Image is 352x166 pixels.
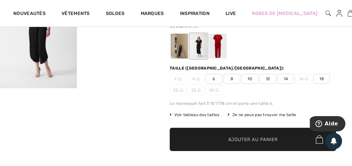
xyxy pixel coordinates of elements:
[106,11,125,18] a: Soldes
[331,9,347,18] a: Se connecter
[141,11,164,18] a: Marques
[313,74,330,84] span: 18
[188,74,204,84] span: 4
[224,74,240,84] span: 8
[277,74,294,84] span: 14
[180,88,183,92] img: ring-m.svg
[197,88,201,92] img: ring-m.svg
[170,74,186,84] span: 2
[13,11,46,18] a: Nouveautés
[215,88,219,92] img: ring-m.svg
[170,112,220,118] span: Voir tableau des tailles
[226,10,236,17] a: Live
[336,9,342,17] img: Mes infos
[178,77,182,81] img: ring-m.svg
[228,112,296,118] div: Je ne peux pas trouver ma taille
[206,85,222,95] span: 24
[316,135,323,144] img: Bag.svg
[310,116,345,133] iframe: Ouvre un widget dans lequel vous pouvez trouver plus d’informations
[305,77,308,81] img: ring-m.svg
[170,128,336,151] button: Ajouter au panier
[325,9,331,17] img: recherche
[260,74,276,84] span: 12
[188,85,204,95] span: 22
[295,74,312,84] span: 16
[252,10,317,17] a: Robes de [MEDICAL_DATA]
[180,11,210,18] span: Inspiration
[170,100,336,106] div: Le mannequin fait 5'10"/178 cm et porte une taille 6.
[209,34,227,59] div: Radiant red
[190,34,207,59] div: Noir
[170,65,286,71] div: Taille ([GEOGRAPHIC_DATA]/[GEOGRAPHIC_DATA]):
[228,136,278,143] span: Ajouter au panier
[62,11,90,18] a: Vêtements
[242,74,258,84] span: 10
[196,77,200,81] img: ring-m.svg
[171,34,188,59] div: Bleu Nuit
[206,74,222,84] span: 6
[170,85,186,95] span: 20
